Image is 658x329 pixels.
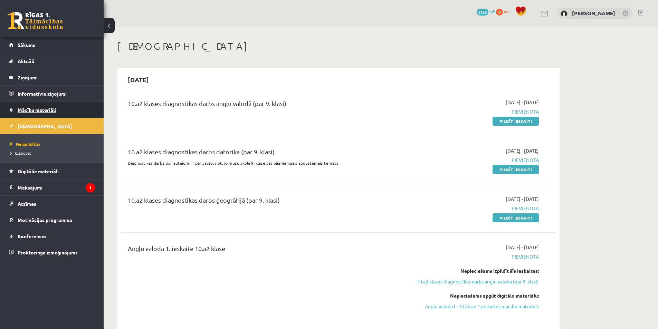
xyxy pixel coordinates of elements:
span: Pievienota [409,253,539,260]
span: mP [489,9,495,14]
span: [DATE] - [DATE] [506,147,539,154]
span: xp [504,9,508,14]
span: Neizpildītās [10,141,40,147]
span: Pievienota [409,108,539,115]
span: Pievienota [409,205,539,212]
i: 1 [86,183,95,192]
a: Ziņojumi [9,69,95,85]
a: Digitālie materiāli [9,163,95,179]
span: [DATE] - [DATE] [506,99,539,106]
a: Pildīt ieskaiti [493,117,539,126]
a: Proktoringa izmēģinājums [9,244,95,260]
p: Diagnostikas darbā visi jautājumi ir par JavaScript, jo mūsu skolā 9. klasē tas bija vienīgais ap... [128,160,398,166]
span: Digitālie materiāli [18,168,59,174]
h1: [DEMOGRAPHIC_DATA] [117,40,560,52]
span: Proktoringa izmēģinājums [18,249,78,255]
div: 10.a2 klases diagnostikas darbs datorikā (par 9. klasi) [128,147,398,160]
a: Rīgas 1. Tālmācības vidusskola [8,12,63,29]
div: Nepieciešams izpildīt šīs ieskaites: [409,267,539,274]
h2: [DATE] [121,71,156,88]
a: Angļu valoda I - 10.klase 1.ieskaites mācību materiāls [409,303,539,310]
a: Mācību materiāli [9,102,95,118]
span: [DATE] - [DATE] [506,195,539,203]
span: [DATE] - [DATE] [506,244,539,251]
img: Enija Kristiāna Mezīte [561,10,568,17]
legend: Maksājumi [18,180,95,195]
a: Aktuāli [9,53,95,69]
span: Mācību materiāli [18,107,56,113]
a: [DEMOGRAPHIC_DATA] [9,118,95,134]
a: Pildīt ieskaiti [493,213,539,222]
a: Maksājumi1 [9,180,95,195]
a: Pildīt ieskaiti [493,165,539,174]
span: 0 [496,9,503,16]
a: 0 xp [496,9,512,14]
a: Motivācijas programma [9,212,95,228]
div: Nepieciešams apgūt digitālo materiālu: [409,292,539,299]
a: Atzīmes [9,196,95,212]
legend: Informatīvie ziņojumi [18,86,95,101]
div: 10.a2 klases diagnostikas darbs ģeogrāfijā (par 9. klasi) [128,195,398,208]
a: Izlabotās [10,150,97,156]
span: Atzīmes [18,201,36,207]
a: 10.a2 klases diagnostikas darbs angļu valodā (par 9. klasi) [409,278,539,285]
span: Motivācijas programma [18,217,72,223]
span: 2126 [477,9,488,16]
span: Konferences [18,233,47,239]
a: [PERSON_NAME] [572,10,615,17]
span: [DEMOGRAPHIC_DATA] [18,123,72,129]
a: Neizpildītās [10,141,97,147]
div: 10.a2 klases diagnostikas darbs angļu valodā (par 9. klasi) [128,99,398,112]
span: Pievienota [409,156,539,164]
legend: Ziņojumi [18,69,95,85]
a: Konferences [9,228,95,244]
span: Izlabotās [10,150,31,156]
a: Informatīvie ziņojumi [9,86,95,101]
div: Angļu valoda 1. ieskaite 10.a2 klase [128,244,398,257]
span: Sākums [18,42,35,48]
span: Aktuāli [18,58,34,64]
a: 2126 mP [477,9,495,14]
a: Sākums [9,37,95,53]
